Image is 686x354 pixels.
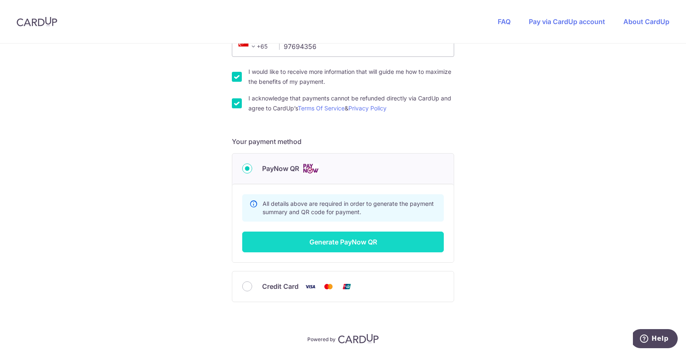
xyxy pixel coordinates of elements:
[248,93,454,113] label: I acknowledge that payments cannot be refunded directly via CardUp and agree to CardUp’s &
[307,334,336,343] p: Powered by
[242,281,444,292] div: Credit Card Visa Mastercard Union Pay
[238,42,258,51] span: +65
[302,164,319,174] img: Cards logo
[262,281,299,291] span: Credit Card
[633,329,678,350] iframe: Opens a widget where you can find more information
[242,164,444,174] div: PayNow QR Cards logo
[338,334,379,344] img: CardUp
[338,281,355,292] img: Union Pay
[498,17,511,26] a: FAQ
[242,232,444,252] button: Generate PayNow QR
[232,137,454,146] h5: Your payment method
[298,105,345,112] a: Terms Of Service
[262,164,299,173] span: PayNow QR
[263,200,434,215] span: All details above are required in order to generate the payment summary and QR code for payment.
[236,42,273,51] span: +65
[348,105,387,112] a: Privacy Policy
[529,17,605,26] a: Pay via CardUp account
[17,17,57,27] img: CardUp
[623,17,669,26] a: About CardUp
[302,281,319,292] img: Visa
[248,67,454,87] label: I would like to receive more information that will guide me how to maximize the benefits of my pa...
[320,281,337,292] img: Mastercard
